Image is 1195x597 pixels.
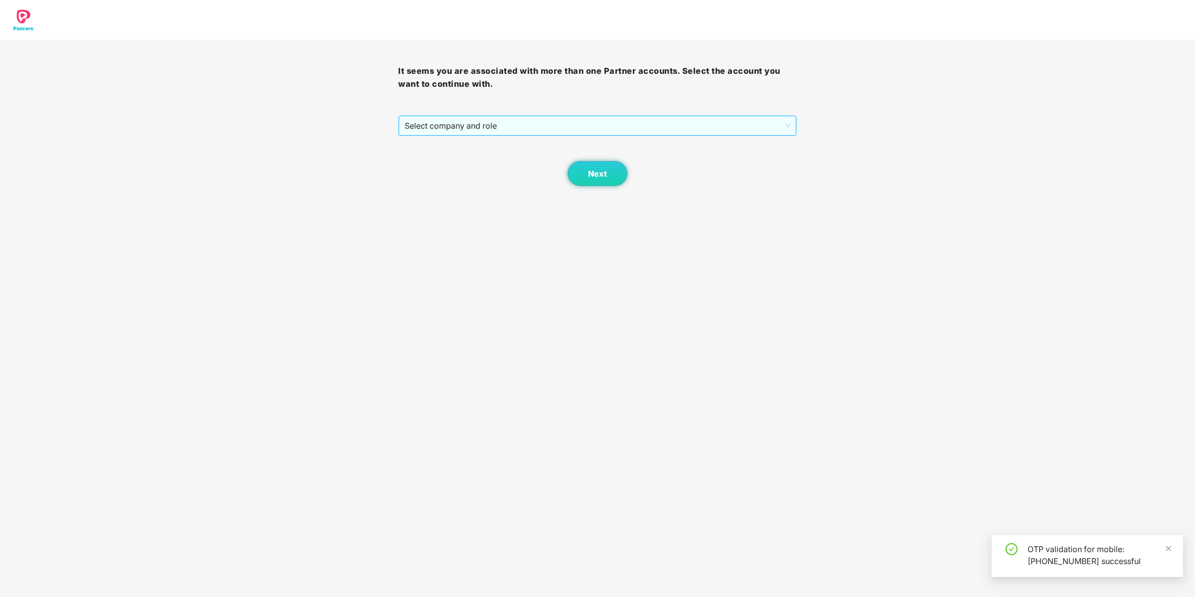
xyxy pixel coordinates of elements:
h3: It seems you are associated with more than one Partner accounts. Select the account you want to c... [398,65,796,90]
span: check-circle [1006,543,1018,555]
span: Next [588,169,607,179]
button: Next [568,161,627,186]
div: OTP validation for mobile: [PHONE_NUMBER] successful [1028,543,1171,567]
span: Select company and role [405,116,790,135]
span: close [1165,545,1172,552]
